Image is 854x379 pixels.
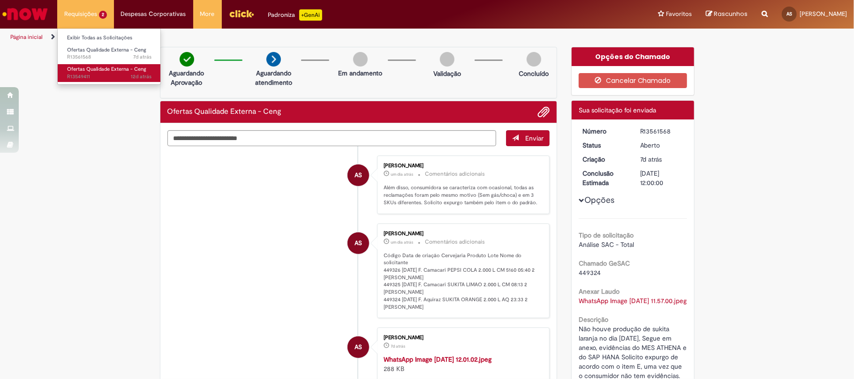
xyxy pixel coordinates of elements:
p: Aguardando Aprovação [164,68,210,87]
span: 7d atrás [640,155,662,163]
div: Antonio Silva [348,232,369,254]
span: AS [786,11,792,17]
time: 29/09/2025 08:57:46 [391,171,413,177]
ul: Trilhas de página [7,29,562,46]
b: Descrição [579,315,608,324]
div: [PERSON_NAME] [384,335,540,341]
button: Adicionar anexos [537,106,550,118]
a: Aberto R13561568 : Ofertas Qualidade Externa - Ceng [58,45,161,62]
span: Favoritos [666,9,692,19]
button: Cancelar Chamado [579,73,687,88]
span: Enviar [525,134,544,142]
dt: Número [575,126,633,136]
small: Comentários adicionais [425,170,485,178]
dt: Criação [575,155,633,164]
small: Comentários adicionais [425,238,485,246]
a: Download de WhatsApp Image 2025-09-23 at 11.57.00.jpeg [579,297,687,305]
span: Despesas Corporativas [121,9,186,19]
div: [PERSON_NAME] [384,231,540,237]
p: +GenAi [299,9,322,21]
img: img-circle-grey.png [353,52,368,67]
span: [PERSON_NAME] [800,10,847,18]
div: 288 KB [384,355,540,373]
span: Ofertas Qualidade Externa - Ceng [67,66,146,73]
time: 19/09/2025 09:11:36 [131,73,151,80]
a: Exibir Todas as Solicitações [58,33,161,43]
span: Sua solicitação foi enviada [579,106,656,114]
img: click_logo_yellow_360x200.png [229,7,254,21]
p: Concluído [519,69,549,78]
div: Opções do Chamado [572,47,694,66]
span: um dia atrás [391,239,413,245]
span: Requisições [64,9,97,19]
time: 29/09/2025 08:55:47 [391,239,413,245]
p: Aguardando atendimento [251,68,296,87]
span: R13561568 [67,53,151,61]
time: 24/09/2025 08:49:37 [133,53,151,60]
span: Rascunhos [714,9,748,18]
b: Chamado GeSAC [579,259,630,268]
div: Padroniza [268,9,322,21]
div: [DATE] 12:00:00 [640,169,684,187]
p: Código Data de criação Cervejaria Produto Lote Nome do solicitante 449326 [DATE] F. Camacari PEPS... [384,252,540,311]
b: Tipo de solicitação [579,231,634,239]
time: 24/09/2025 08:49:36 [640,155,662,163]
p: Além disso, consumidora se caracteriza com ocasional, todas as reclamações foram pelo mesmo motiv... [384,184,540,206]
img: check-circle-green.png [180,52,194,67]
img: arrow-next.png [266,52,281,67]
h2: Ofertas Qualidade Externa - Ceng Histórico de tíquete [167,108,282,116]
span: More [200,9,215,19]
p: Validação [433,69,461,78]
a: WhatsApp Image [DATE] 12.01.02.jpeg [384,355,491,364]
div: Antonio Silva [348,164,369,186]
div: [PERSON_NAME] [384,163,540,169]
span: AS [355,336,362,358]
dt: Status [575,141,633,150]
img: img-circle-grey.png [527,52,541,67]
time: 24/09/2025 08:37:55 [391,343,405,349]
button: Enviar [506,130,550,146]
a: Rascunhos [706,10,748,19]
span: Análise SAC - Total [579,240,634,249]
span: um dia atrás [391,171,413,177]
div: R13561568 [640,126,684,136]
img: img-circle-grey.png [440,52,454,67]
img: ServiceNow [1,5,49,23]
span: Ofertas Qualidade Externa - Ceng [67,46,146,53]
span: 2 [99,11,107,19]
div: Antonio Silva [348,336,369,358]
span: AS [355,164,362,186]
span: 7d atrás [133,53,151,60]
a: Aberto R13549411 : Ofertas Qualidade Externa - Ceng [58,64,161,82]
span: R13549411 [67,73,151,81]
textarea: Digite sua mensagem aqui... [167,130,497,147]
span: 7d atrás [391,343,405,349]
div: Aberto [640,141,684,150]
p: Em andamento [338,68,382,78]
span: 449324 [579,268,601,277]
dt: Conclusão Estimada [575,169,633,187]
ul: Requisições [57,28,161,85]
a: Página inicial [10,33,43,41]
span: 12d atrás [131,73,151,80]
div: 24/09/2025 08:49:36 [640,155,684,164]
b: Anexar Laudo [579,287,620,296]
span: AS [355,232,362,254]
